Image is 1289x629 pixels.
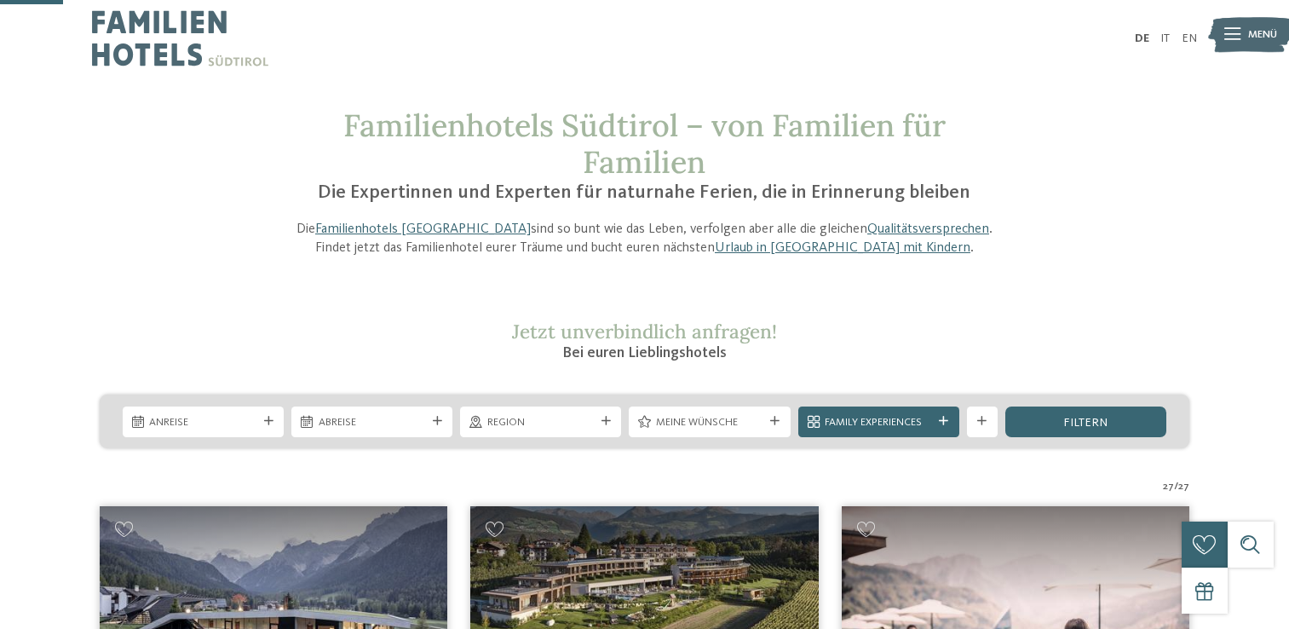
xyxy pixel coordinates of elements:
span: 27 [1178,479,1189,494]
span: Familienhotels Südtirol – von Familien für Familien [343,106,946,182]
span: Bei euren Lieblingshotels [562,345,727,361]
p: Die sind so bunt wie das Leben, verfolgen aber alle die gleichen . Findet jetzt das Familienhotel... [280,220,1010,258]
span: Die Expertinnen und Experten für naturnahe Ferien, die in Erinnerung bleiben [318,183,970,202]
span: Abreise [319,415,426,430]
span: Jetzt unverbindlich anfragen! [512,319,777,343]
span: Region [487,415,595,430]
span: 27 [1163,479,1174,494]
a: Urlaub in [GEOGRAPHIC_DATA] mit Kindern [715,241,970,255]
span: Menü [1248,27,1277,43]
a: DE [1135,32,1149,44]
a: EN [1182,32,1197,44]
a: IT [1160,32,1170,44]
span: / [1174,479,1178,494]
a: Qualitätsversprechen [867,222,989,236]
span: Meine Wünsche [656,415,763,430]
span: Family Experiences [825,415,932,430]
a: Familienhotels [GEOGRAPHIC_DATA] [315,222,531,236]
span: filtern [1063,417,1108,429]
span: Anreise [149,415,256,430]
